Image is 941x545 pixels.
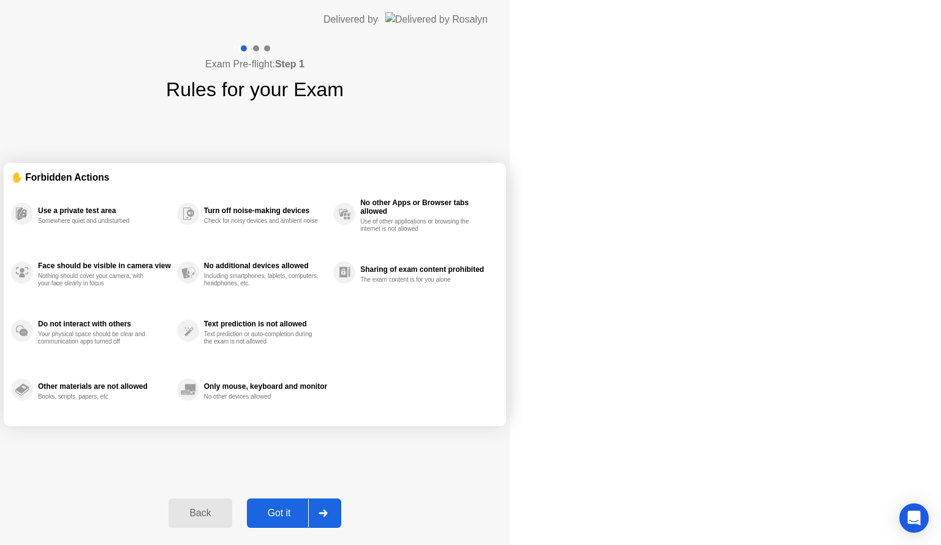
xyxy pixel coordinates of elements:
[166,75,344,104] h1: Rules for your Exam
[172,508,228,519] div: Back
[204,206,327,215] div: Turn off noise-making devices
[247,498,341,528] button: Got it
[360,218,476,233] div: Use of other applications or browsing the internet is not allowed
[205,57,304,72] h4: Exam Pre-flight:
[204,331,320,345] div: Text prediction or auto-completion during the exam is not allowed
[38,217,154,225] div: Somewhere quiet and undisturbed
[204,320,327,328] div: Text prediction is not allowed
[360,198,493,216] div: No other Apps or Browser tabs allowed
[204,261,327,270] div: No additional devices allowed
[38,272,154,287] div: Nothing should cover your camera, with your face clearly in focus
[11,170,499,184] div: ✋ Forbidden Actions
[251,508,308,519] div: Got it
[38,331,154,345] div: Your physical space should be clear and communication apps turned off
[38,393,154,400] div: Books, scripts, papers, etc
[168,498,232,528] button: Back
[38,261,171,270] div: Face should be visible in camera view
[275,59,304,69] b: Step 1
[204,382,327,391] div: Only mouse, keyboard and monitor
[360,276,476,284] div: The exam content is for you alone
[38,382,171,391] div: Other materials are not allowed
[38,320,171,328] div: Do not interact with others
[38,206,171,215] div: Use a private test area
[385,12,488,26] img: Delivered by Rosalyn
[360,265,493,274] div: Sharing of exam content prohibited
[204,217,320,225] div: Check for noisy devices and ambient noise
[899,503,929,533] div: Open Intercom Messenger
[323,12,378,27] div: Delivered by
[204,393,320,400] div: No other devices allowed
[204,272,320,287] div: Including smartphones, tablets, computers, headphones, etc.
